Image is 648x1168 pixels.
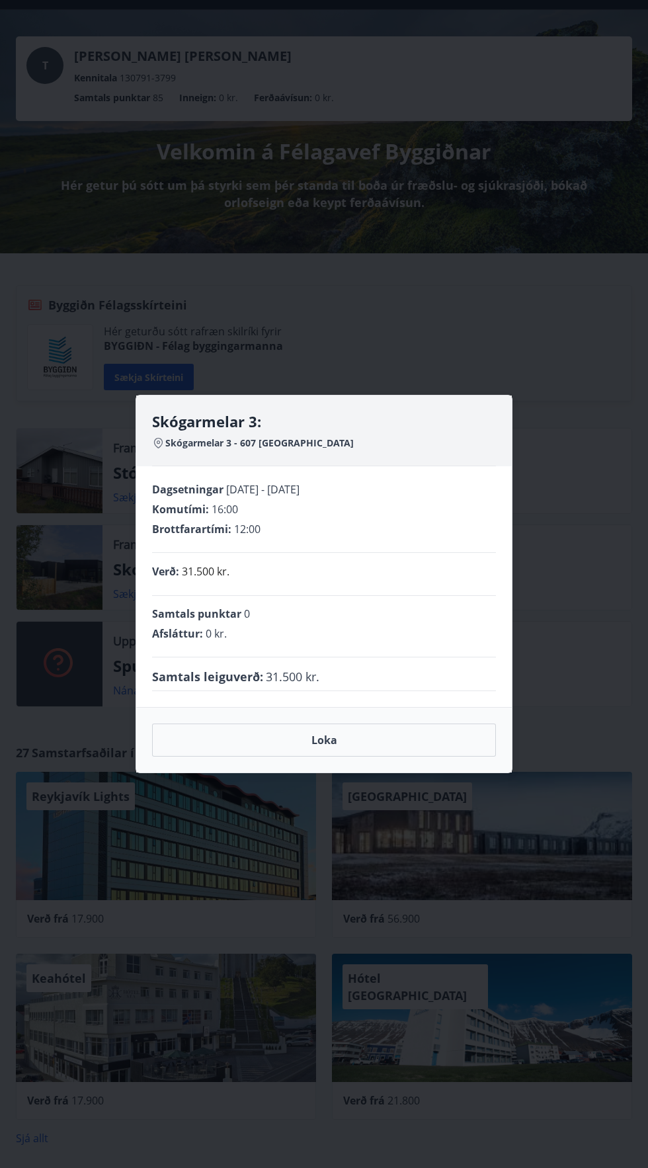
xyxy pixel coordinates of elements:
span: Samtals leiguverð : [152,668,263,685]
h4: Skógarmelar 3: [152,411,496,431]
span: 0 kr. [206,626,227,641]
span: Dagsetningar [152,482,223,497]
button: Loka [152,724,496,757]
span: 0 [244,606,250,621]
span: 12:00 [234,522,261,536]
span: Komutími : [152,502,209,517]
span: Samtals punktar [152,606,241,621]
span: Brottfarartími : [152,522,231,536]
span: [DATE] - [DATE] [226,482,300,497]
span: Afsláttur : [152,626,203,641]
span: Skógarmelar 3 - 607 [GEOGRAPHIC_DATA] [165,437,354,450]
span: 31.500 kr. [266,668,319,685]
p: 31.500 kr. [182,563,229,579]
span: Verð : [152,564,179,579]
span: 16:00 [212,502,238,517]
